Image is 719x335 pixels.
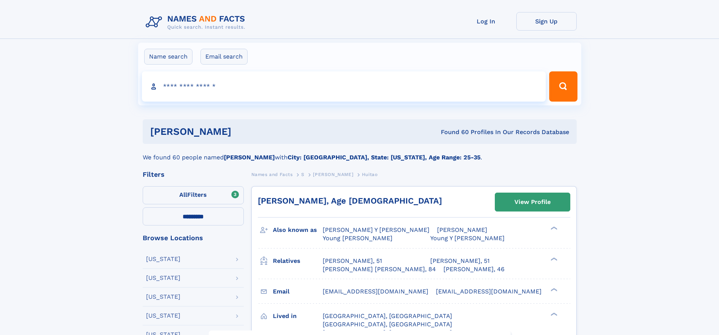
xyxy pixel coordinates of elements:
[516,12,577,31] a: Sign Up
[146,294,180,300] div: [US_STATE]
[323,288,428,295] span: [EMAIL_ADDRESS][DOMAIN_NAME]
[456,12,516,31] a: Log In
[514,193,551,211] div: View Profile
[273,285,323,298] h3: Email
[288,154,480,161] b: City: [GEOGRAPHIC_DATA], State: [US_STATE], Age Range: 25-35
[430,257,490,265] a: [PERSON_NAME], 51
[549,287,558,292] div: ❯
[146,313,180,319] div: [US_STATE]
[436,288,542,295] span: [EMAIL_ADDRESS][DOMAIN_NAME]
[224,154,275,161] b: [PERSON_NAME]
[323,265,436,273] a: [PERSON_NAME] [PERSON_NAME], 84
[301,170,305,179] a: S
[143,144,577,162] div: We found 60 people named with .
[443,265,505,273] a: [PERSON_NAME], 46
[549,71,577,102] button: Search Button
[323,257,382,265] a: [PERSON_NAME], 51
[323,226,430,233] span: [PERSON_NAME] Y [PERSON_NAME]
[549,256,558,261] div: ❯
[143,12,251,32] img: Logo Names and Facts
[323,321,452,328] span: [GEOGRAPHIC_DATA], [GEOGRAPHIC_DATA]
[273,310,323,323] h3: Lived in
[301,172,305,177] span: S
[179,191,187,198] span: All
[273,224,323,236] h3: Also known as
[200,49,248,65] label: Email search
[495,193,570,211] a: View Profile
[146,256,180,262] div: [US_STATE]
[143,186,244,204] label: Filters
[336,128,569,136] div: Found 60 Profiles In Our Records Database
[437,226,487,233] span: [PERSON_NAME]
[323,312,452,320] span: [GEOGRAPHIC_DATA], [GEOGRAPHIC_DATA]
[258,196,442,205] a: [PERSON_NAME], Age [DEMOGRAPHIC_DATA]
[430,235,505,242] span: Young Y [PERSON_NAME]
[143,171,244,178] div: Filters
[144,49,192,65] label: Name search
[146,275,180,281] div: [US_STATE]
[142,71,546,102] input: search input
[313,170,353,179] a: [PERSON_NAME]
[323,235,393,242] span: Young [PERSON_NAME]
[273,255,323,267] h3: Relatives
[150,127,336,136] h1: [PERSON_NAME]
[313,172,353,177] span: [PERSON_NAME]
[362,172,378,177] span: Huitao
[143,235,244,241] div: Browse Locations
[549,312,558,316] div: ❯
[251,170,293,179] a: Names and Facts
[549,226,558,231] div: ❯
